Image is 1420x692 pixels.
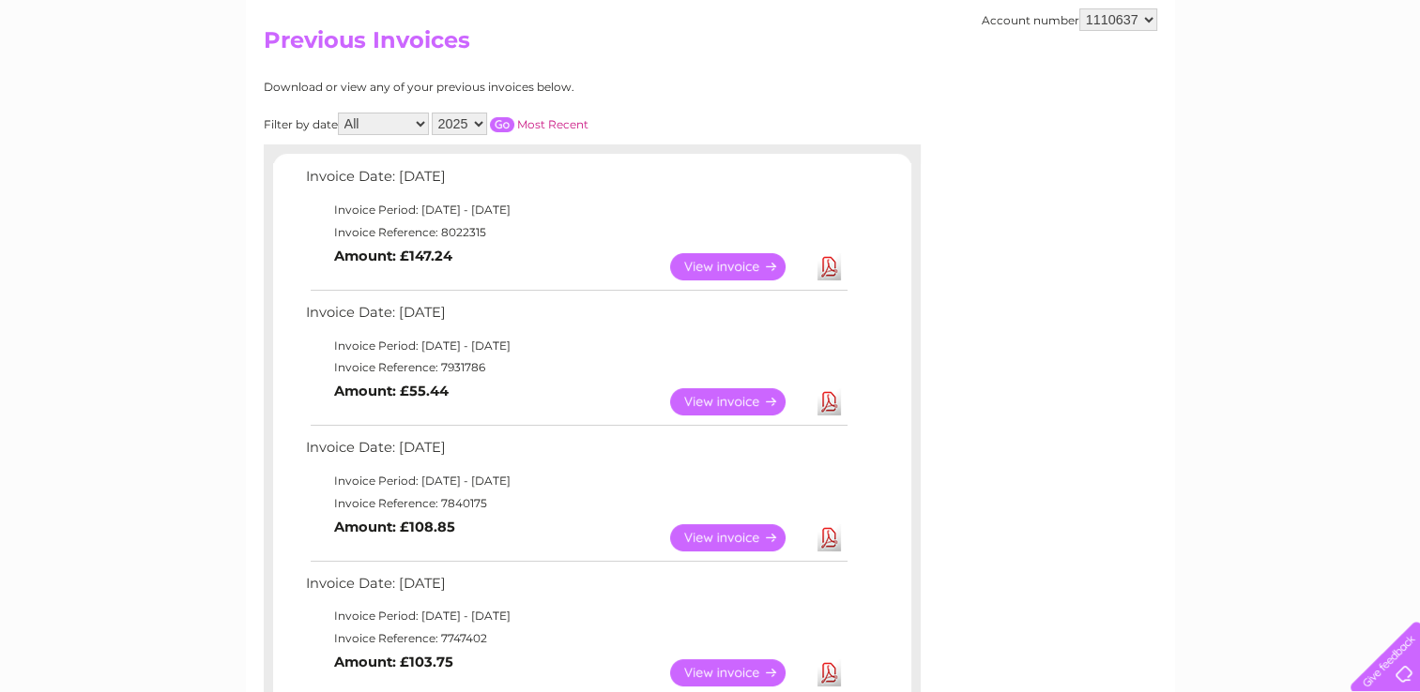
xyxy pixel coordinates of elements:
[301,435,850,470] td: Invoice Date: [DATE]
[334,383,449,399] b: Amount: £55.44
[301,492,850,515] td: Invoice Reference: 7840175
[1066,9,1196,33] a: 0333 014 3131
[301,300,850,335] td: Invoice Date: [DATE]
[301,221,850,244] td: Invoice Reference: 8022315
[1358,80,1402,94] a: Log out
[1090,80,1125,94] a: Water
[334,248,452,264] b: Amount: £147.24
[817,659,841,686] a: Download
[817,388,841,415] a: Download
[670,388,808,415] a: View
[301,627,850,650] td: Invoice Reference: 7747402
[670,659,808,686] a: View
[264,81,756,94] div: Download or view any of your previous invoices below.
[264,113,756,135] div: Filter by date
[301,335,850,357] td: Invoice Period: [DATE] - [DATE]
[517,117,588,131] a: Most Recent
[264,27,1157,63] h2: Previous Invoices
[334,519,455,535] b: Amount: £108.85
[1137,80,1178,94] a: Energy
[670,524,808,551] a: View
[1189,80,1245,94] a: Telecoms
[1295,80,1341,94] a: Contact
[50,49,145,106] img: logo.png
[301,605,850,627] td: Invoice Period: [DATE] - [DATE]
[334,654,453,670] b: Amount: £103.75
[301,199,850,221] td: Invoice Period: [DATE] - [DATE]
[817,253,841,280] a: Download
[301,164,850,199] td: Invoice Date: [DATE]
[1257,80,1284,94] a: Blog
[817,524,841,551] a: Download
[301,356,850,379] td: Invoice Reference: 7931786
[982,8,1157,31] div: Account number
[267,10,1154,91] div: Clear Business is a trading name of Verastar Limited (registered in [GEOGRAPHIC_DATA] No. 3667643...
[301,571,850,606] td: Invoice Date: [DATE]
[670,253,808,280] a: View
[301,470,850,492] td: Invoice Period: [DATE] - [DATE]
